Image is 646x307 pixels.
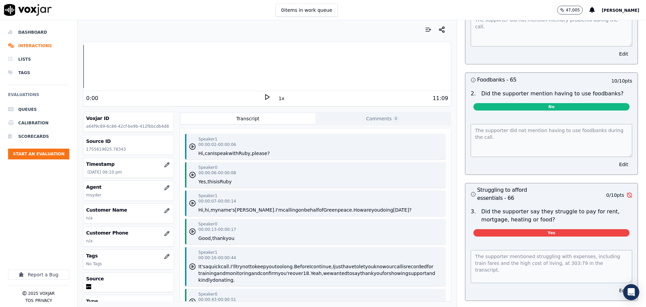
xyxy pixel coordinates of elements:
[199,235,212,242] button: Good,
[406,263,427,270] button: recorded
[352,270,360,277] button: say
[86,215,171,221] p: n/a
[364,207,371,213] button: are
[260,270,278,277] button: confirm
[86,207,171,213] h3: Customer Name
[278,270,293,277] button: you're
[333,263,334,270] button: I
[315,113,450,124] button: Comments
[8,116,69,130] a: Calibration
[199,227,236,232] p: 00:00:13 - 00:00:17
[343,263,354,270] button: have
[205,150,213,157] button: can
[215,150,228,157] button: speak
[221,263,230,270] button: call.
[199,165,217,170] p: Speaker 0
[199,193,217,198] p: Speaker 1
[217,270,225,277] button: and
[282,263,294,270] button: long.
[354,207,364,213] button: How
[319,207,324,213] button: of
[199,270,217,277] button: training
[28,291,55,296] p: 2025 Voxjar
[199,170,236,176] p: 00:00:06 - 00:00:08
[208,263,221,270] button: quick
[25,298,33,303] button: TOS
[389,270,408,277] button: showing
[212,235,226,242] button: thank
[213,150,215,157] button: I
[623,284,639,300] div: Open Intercom Messenger
[208,178,216,185] button: this
[293,270,303,277] button: over
[199,221,217,227] p: Speaker 0
[8,26,69,39] li: Dashboard
[235,207,276,213] button: [PERSON_NAME].
[427,263,433,270] button: for
[8,53,69,66] a: Lists
[86,124,171,129] p: a64f9c89-6c86-42cf-be9b-412fbbcdb4d8
[606,192,624,198] p: 0 / 10 pts
[252,150,270,157] button: please?
[239,150,252,157] button: Ruby,
[86,192,171,198] p: msyder
[86,284,91,289] img: VOXJAR_FTP_icon
[199,263,206,270] button: It's
[199,150,205,157] button: Hi,
[334,263,343,270] button: just
[4,4,52,16] img: voxjar logo
[374,270,383,277] button: you
[402,263,406,270] button: is
[250,263,255,270] button: to
[216,178,220,185] button: is
[251,270,260,277] button: and
[8,270,69,280] button: Report a Bug
[408,270,426,277] button: support
[211,207,218,213] button: my
[365,263,374,270] button: you
[8,130,69,143] a: Scorecards
[86,138,171,145] h3: Source ID
[86,147,171,152] p: 1755619825.78343
[330,270,347,277] button: wanted
[213,277,235,283] button: donating.
[228,150,239,157] button: with
[86,161,171,167] h3: Timestamp
[255,263,266,270] button: keep
[323,207,353,213] button: Greenpeace.
[359,263,365,270] button: let
[199,297,236,302] p: 00:00:43 - 00:00:51
[557,6,589,14] button: 47,005
[218,207,235,213] button: name's
[468,208,478,224] p: 3 .
[86,275,171,282] h3: Source
[602,6,646,14] button: [PERSON_NAME]
[615,160,632,169] button: Edit
[277,94,286,103] button: 1x
[386,263,394,270] button: our
[86,184,171,190] h3: Agent
[199,277,213,283] button: kindly
[347,270,352,277] button: to
[181,113,315,124] button: Transcript
[468,90,478,98] p: 2 .
[86,252,171,259] h3: Tags
[87,170,171,175] p: [DATE] 06:10 pm
[303,270,311,277] button: 18.
[471,186,551,202] h3: Struggling to afford essentials - 66
[86,94,98,102] div: 0:00
[199,250,217,255] p: Speaker 1
[236,263,243,270] button: try
[294,263,310,270] button: Before
[266,263,275,270] button: you
[481,208,632,224] p: Did the supporter say they struggle to pay for rent, mortgage, heating or food?
[557,6,583,14] button: 47,005
[276,4,338,17] button: 0items in work queue
[360,270,374,277] button: thank
[199,142,236,147] p: 00:00:02 - 00:00:06
[615,49,632,59] button: Edit
[426,270,435,277] button: and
